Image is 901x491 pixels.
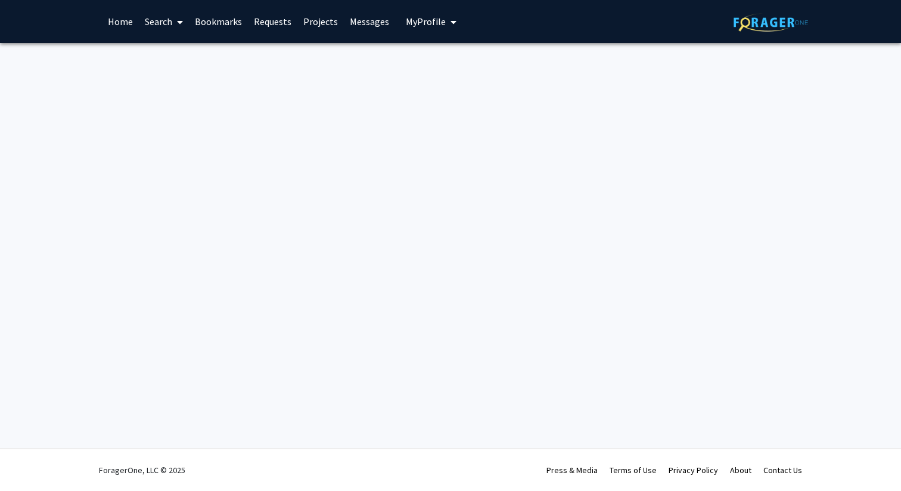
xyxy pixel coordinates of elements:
div: ForagerOne, LLC © 2025 [99,449,185,491]
a: Privacy Policy [669,465,718,475]
img: ForagerOne Logo [734,13,808,32]
a: About [730,465,751,475]
a: Requests [248,1,297,42]
a: Home [102,1,139,42]
a: Terms of Use [610,465,657,475]
a: Search [139,1,189,42]
a: Press & Media [546,465,598,475]
a: Contact Us [763,465,802,475]
a: Messages [344,1,395,42]
a: Projects [297,1,344,42]
span: My Profile [406,16,446,27]
a: Bookmarks [189,1,248,42]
